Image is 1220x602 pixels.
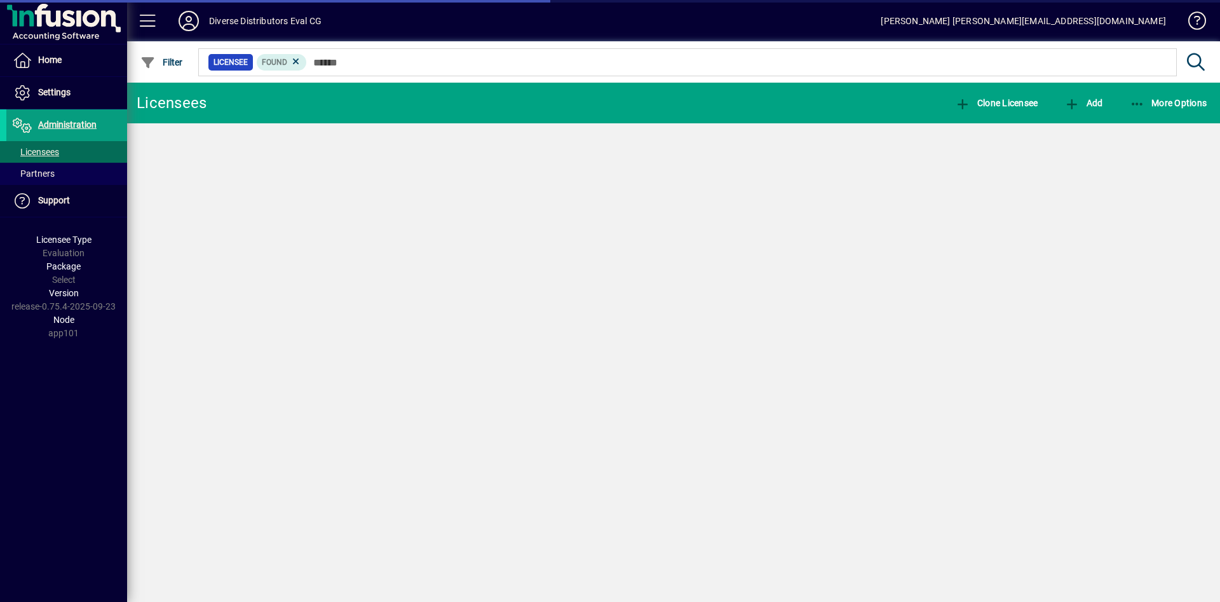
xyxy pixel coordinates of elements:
[1061,92,1106,114] button: Add
[168,10,209,32] button: Profile
[6,185,127,217] a: Support
[137,93,207,113] div: Licensees
[1130,98,1207,108] span: More Options
[952,92,1041,114] button: Clone Licensee
[38,87,71,97] span: Settings
[38,55,62,65] span: Home
[38,195,70,205] span: Support
[209,11,322,31] div: Diverse Distributors Eval CG
[36,235,91,245] span: Licensee Type
[213,56,248,69] span: Licensee
[6,141,127,163] a: Licensees
[881,11,1166,31] div: [PERSON_NAME] [PERSON_NAME][EMAIL_ADDRESS][DOMAIN_NAME]
[262,58,287,67] span: Found
[49,288,79,298] span: Version
[6,44,127,76] a: Home
[1064,98,1102,108] span: Add
[53,315,74,325] span: Node
[13,168,55,179] span: Partners
[13,147,59,157] span: Licensees
[38,120,97,130] span: Administration
[1179,3,1204,44] a: Knowledge Base
[140,57,183,67] span: Filter
[46,261,81,271] span: Package
[257,54,307,71] mat-chip: Found Status: Found
[6,77,127,109] a: Settings
[137,51,186,74] button: Filter
[1127,92,1210,114] button: More Options
[6,163,127,184] a: Partners
[955,98,1038,108] span: Clone Licensee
